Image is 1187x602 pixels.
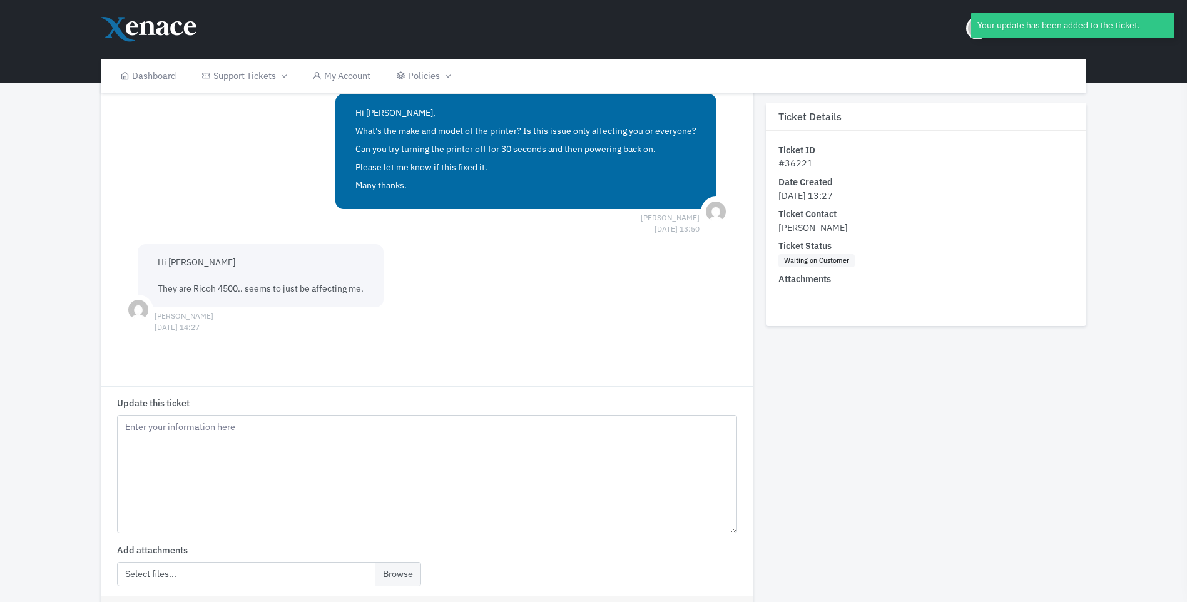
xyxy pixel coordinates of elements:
[778,254,854,268] span: Waiting on Customer
[158,257,364,294] span: Hi [PERSON_NAME] They are Ricoh 4500.. seems to just be affecting me.
[117,396,190,410] label: Update this ticket
[778,222,848,233] span: [PERSON_NAME]
[766,103,1086,131] h3: Ticket Details
[778,158,813,170] span: #36221
[641,212,700,223] span: [PERSON_NAME] [DATE] 13:50
[355,179,696,192] p: Many thanks.
[155,310,213,322] span: [PERSON_NAME] [DATE] 14:27
[971,13,1174,38] div: Your update has been added to the ticket.
[355,161,696,174] p: Please let me know if this fixed it.
[778,273,1074,287] dt: Attachments
[355,125,696,138] p: What's the make and model of the printer? Is this issue only affecting you or everyone?
[355,143,696,156] p: Can you try turning the printer off for 30 seconds and then powering back on.
[778,208,1074,222] dt: Ticket Contact
[966,17,989,39] img: Header Avatar
[383,59,462,93] a: Policies
[778,190,833,202] span: [DATE] 13:27
[778,240,1074,253] dt: Ticket Status
[117,543,188,557] label: Add attachments
[355,106,696,120] p: Hi [PERSON_NAME],
[107,59,189,93] a: Dashboard
[959,6,1086,50] button: [PERSON_NAME]
[188,59,298,93] a: Support Tickets
[299,59,384,93] a: My Account
[778,143,1074,157] dt: Ticket ID
[778,175,1074,189] dt: Date Created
